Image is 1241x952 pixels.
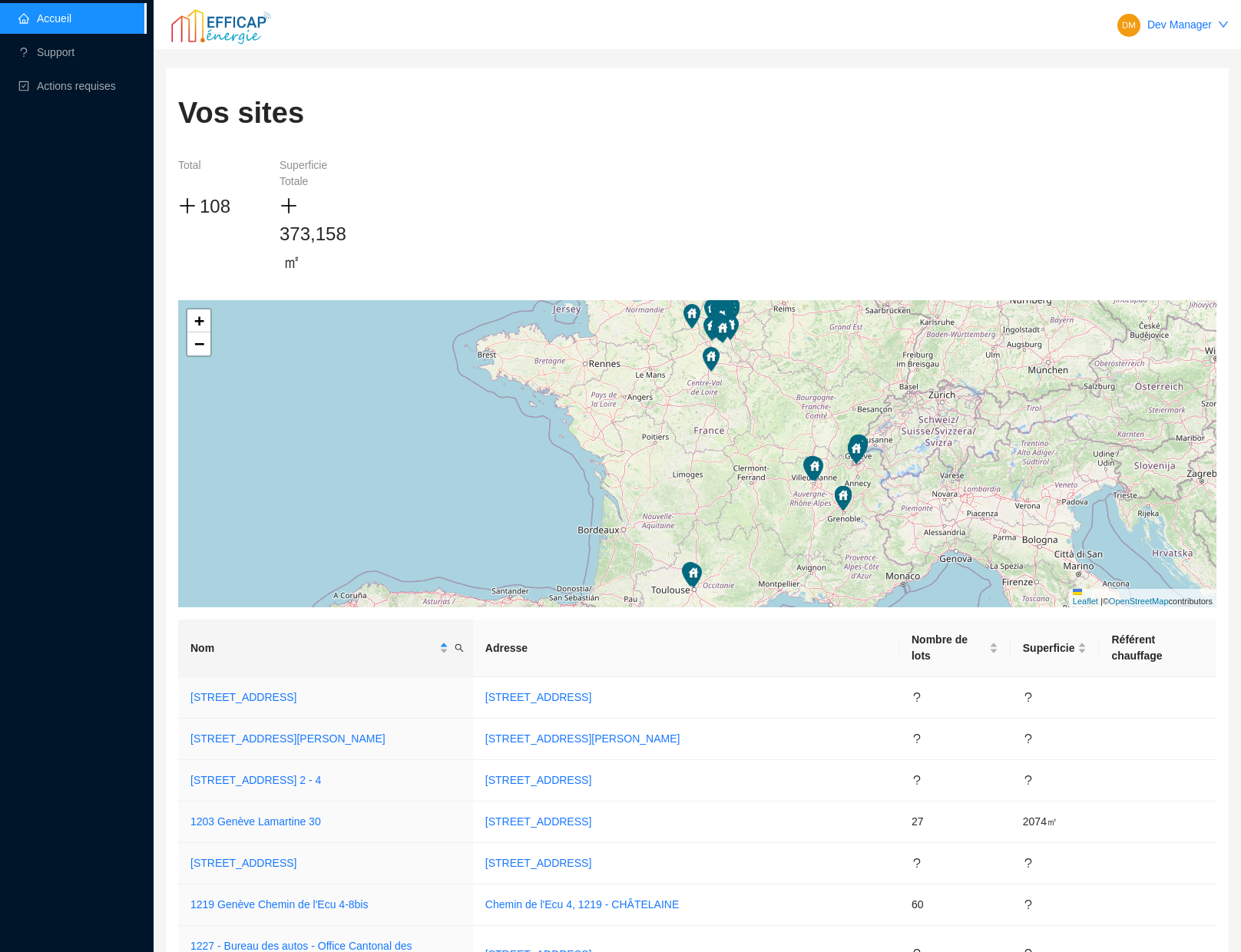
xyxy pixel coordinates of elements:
span: plus [178,197,197,215]
img: Marker [849,435,866,459]
img: Marker [703,316,720,341]
a: [STREET_ADDRESS][PERSON_NAME] [190,732,386,745]
span: question [912,692,922,702]
a: [STREET_ADDRESS][PERSON_NAME] [485,732,680,745]
img: Marker [806,457,823,481]
a: [STREET_ADDRESS] [190,857,296,869]
span: question [1023,899,1034,910]
a: [STREET_ADDRESS] [485,815,591,828]
img: 9501dbaeadf1a45bdc8f9f48a1784716 [1117,14,1140,37]
a: OpenStreetMap [1109,597,1169,606]
div: Total [178,157,255,190]
a: [STREET_ADDRESS] [190,691,296,703]
a: [STREET_ADDRESS] [485,774,591,786]
span: 2074 ㎡ [1023,815,1057,828]
a: [STREET_ADDRESS] 2 - 4 [190,774,321,786]
img: Marker [682,562,699,587]
img: Marker [710,312,726,337]
th: Nom [178,620,473,677]
span: | [1100,597,1103,606]
img: Marker [722,316,739,340]
a: Zoom out [187,332,210,355]
h1: Vos sites [178,95,304,131]
th: Référent chauffage [1099,620,1216,677]
span: search [455,643,464,653]
img: Marker [851,435,868,459]
img: Marker [850,435,867,459]
a: Chemin de l'Ecu 4, 1219 - CHÂTELAINE [485,898,679,911]
span: search [452,637,467,659]
th: Superficie [1011,620,1100,677]
span: plus [280,197,298,215]
img: Marker [713,317,730,342]
img: Marker [712,315,729,339]
img: Marker [803,456,820,481]
img: Marker [711,315,728,339]
span: 373,158 [280,223,346,244]
span: question [1023,733,1034,744]
div: © contributors [1069,589,1216,608]
img: Marker [704,299,721,323]
img: Marker [712,316,729,340]
a: 1219 Genève Chemin de l'Ecu 4-8bis [190,898,368,911]
span: Nombre de lots [912,632,986,664]
span: 108 [200,196,230,217]
span: question [1023,692,1034,702]
span: ㎡ [283,248,301,276]
img: Marker [715,304,732,329]
span: − [194,334,204,353]
span: Nom [190,640,436,656]
a: 1203 Genève Lamartine 30 [190,815,321,828]
span: + [194,311,204,330]
span: question [1023,858,1034,868]
div: Superficie Totale [280,157,356,190]
a: Dev Manager [1147,18,1212,31]
span: question [912,775,922,785]
img: Marker [714,319,731,343]
img: Marker [805,456,822,481]
a: questionSupport [18,46,74,58]
img: Marker [710,299,727,324]
span: question [912,733,922,744]
img: Marker [713,306,730,331]
span: 60 [912,898,924,911]
img: Marker [710,315,727,339]
img: Marker [713,316,730,341]
img: Marker [716,302,733,327]
img: Marker [707,314,723,339]
img: Marker [710,316,727,340]
span: check-square [18,81,29,91]
img: Marker [712,316,729,341]
a: [STREET_ADDRESS] [485,691,591,703]
img: Marker [685,564,702,588]
th: Adresse [473,620,899,677]
button: Dev Manager [1104,12,1241,37]
img: Marker [848,439,865,464]
span: down [1218,19,1229,30]
span: Superficie [1023,640,1075,656]
th: Nombre de lots [899,620,1011,677]
img: Marker [835,486,852,511]
a: homeAccueil [18,12,71,25]
span: question [1023,775,1034,785]
a: Leaflet [1073,589,1213,606]
img: Marker [716,302,733,326]
img: Marker [683,304,700,329]
a: [STREET_ADDRESS] [485,857,591,869]
span: question [912,858,922,868]
span: Actions requises [37,80,116,92]
span: 27 [912,815,924,828]
img: Marker [851,436,868,461]
a: Zoom in [187,309,210,332]
img: Marker [703,347,720,372]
